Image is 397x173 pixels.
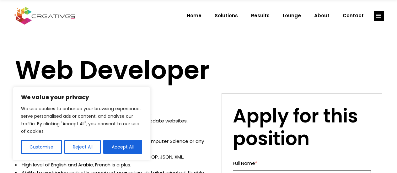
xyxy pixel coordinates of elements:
[233,159,371,167] label: Full Name
[374,11,384,21] a: link
[103,140,142,154] button: Accept All
[15,55,382,85] h1: Web Developer
[13,87,151,160] div: We value your privacy
[314,8,330,24] span: About
[308,8,336,24] a: About
[21,94,142,101] p: We value your privacy
[208,8,244,24] a: Solutions
[336,8,370,24] a: Contact
[251,8,270,24] span: Results
[233,105,371,150] h2: Apply for this position
[276,8,308,24] a: Lounge
[343,8,364,24] span: Contact
[215,8,238,24] span: Solutions
[180,8,208,24] a: Home
[13,6,77,25] img: Creatives
[283,8,301,24] span: Lounge
[244,8,276,24] a: Results
[21,140,62,154] button: Customise
[187,8,201,24] span: Home
[15,161,212,169] li: High level of English and Arabic, French is a plus.
[64,140,101,154] button: Reject All
[21,105,142,135] p: We use cookies to enhance your browsing experience, serve personalised ads or content, and analys...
